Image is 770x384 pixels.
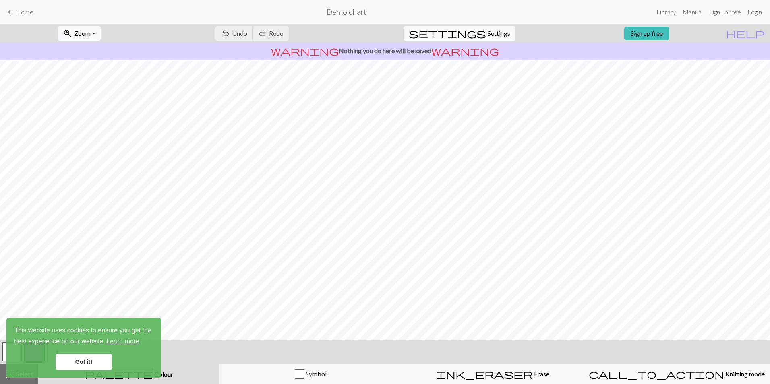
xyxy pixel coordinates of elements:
[533,370,549,378] span: Erase
[431,45,499,56] span: warning
[16,8,33,16] span: Home
[271,45,339,56] span: warning
[327,7,366,17] h2: Demo chart
[304,370,327,378] span: Symbol
[5,5,33,19] a: Home
[3,46,767,56] p: Nothing you do here will be saved
[74,29,91,37] span: Zoom
[404,26,515,41] button: SettingsSettings
[14,326,153,347] span: This website uses cookies to ensure you get the best experience on our website.
[706,4,744,20] a: Sign up free
[5,368,15,380] span: highlight_alt
[63,28,72,39] span: zoom_in
[58,26,101,41] button: Zoom
[5,6,14,18] span: keyboard_arrow_left
[219,364,402,384] button: Symbol
[6,318,161,378] div: cookieconsent
[589,368,724,380] span: call_to_action
[744,4,765,20] a: Login
[409,29,486,38] i: Settings
[726,28,765,39] span: help
[56,354,112,370] a: dismiss cookie message
[584,364,770,384] button: Knitting mode
[402,364,584,384] button: Erase
[105,335,141,347] a: learn more about cookies
[488,29,510,38] span: Settings
[153,370,173,378] span: Colour
[724,370,765,378] span: Knitting mode
[653,4,679,20] a: Library
[409,28,486,39] span: settings
[679,4,706,20] a: Manual
[624,27,669,40] a: Sign up free
[436,368,533,380] span: ink_eraser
